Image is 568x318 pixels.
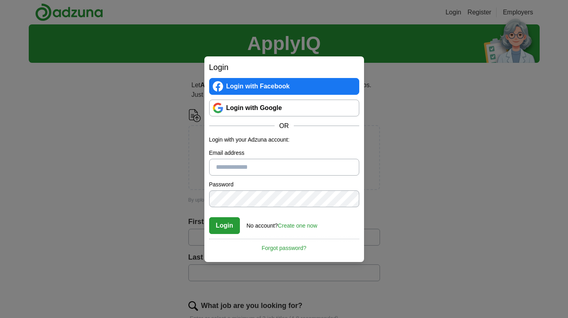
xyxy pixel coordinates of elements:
p: Login with your Adzuna account: [209,136,359,144]
div: No account? [247,217,317,230]
h2: Login [209,61,359,73]
a: Login with Facebook [209,78,359,95]
label: Password [209,180,359,189]
button: Login [209,217,240,234]
a: Create one now [278,222,317,229]
label: Email address [209,149,359,157]
a: Login with Google [209,100,359,116]
a: Forgot password? [209,239,359,252]
span: OR [275,121,294,131]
